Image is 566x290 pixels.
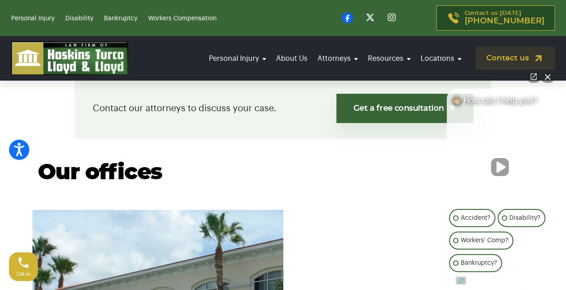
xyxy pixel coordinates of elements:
[527,70,540,83] a: Open direct chat
[365,46,413,71] a: Resources
[336,94,473,123] a: Get a free consultation
[461,235,508,246] p: Workers' Comp?
[17,272,31,276] span: Call us
[65,15,93,22] a: Disability
[447,95,552,110] div: 👋🏼 How can I help you?
[38,161,529,185] h2: Our offices
[104,15,137,22] a: Bankruptcy
[461,213,490,223] p: Accident?
[206,46,269,71] a: Personal Injury
[11,41,128,75] img: logo
[461,258,497,268] p: Bankruptcy?
[475,47,555,70] a: Contact us
[436,5,555,31] a: Contact us [DATE][PHONE_NUMBER]
[148,15,217,22] a: Workers Compensation
[418,46,464,71] a: Locations
[315,46,361,71] a: Attorneys
[456,276,466,285] a: Open intaker chat
[75,78,491,139] div: Contact our attorneys to discuss your case.
[491,158,509,176] button: Unmute video
[541,70,554,83] button: Close Intaker Chat Widget
[465,10,544,26] p: Contact us [DATE]
[273,46,310,71] a: About Us
[509,213,540,223] p: Disability?
[11,15,54,22] a: Personal Injury
[465,17,544,26] span: [PHONE_NUMBER]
